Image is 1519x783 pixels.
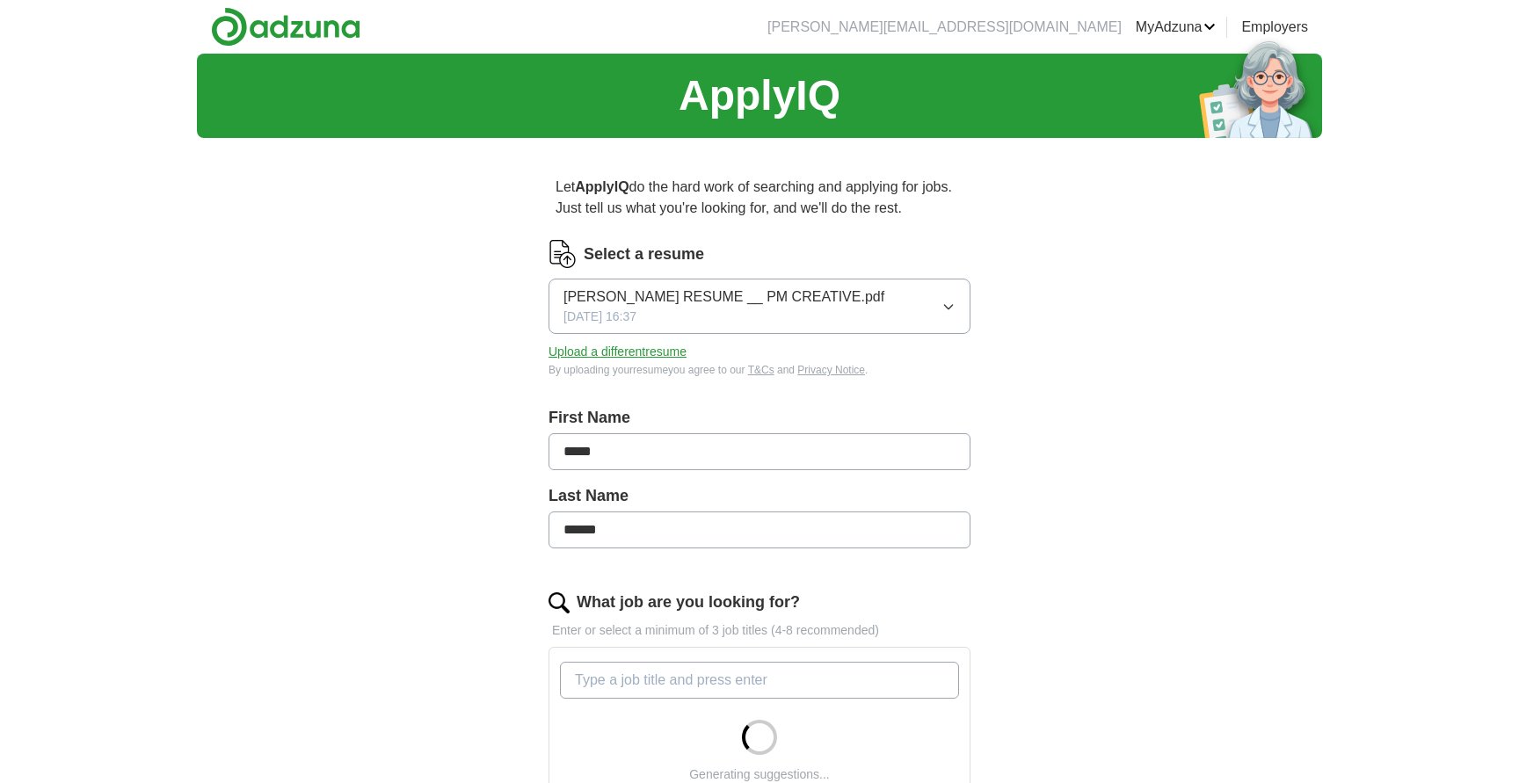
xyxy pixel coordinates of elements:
[549,362,970,378] div: By uploading your resume you agree to our and .
[549,592,570,613] img: search.png
[575,179,629,194] strong: ApplyIQ
[797,364,865,376] a: Privacy Notice
[584,243,704,266] label: Select a resume
[549,343,687,361] button: Upload a differentresume
[1241,17,1308,38] a: Employers
[748,364,774,376] a: T&Cs
[549,484,970,508] label: Last Name
[560,662,959,699] input: Type a job title and press enter
[549,621,970,640] p: Enter or select a minimum of 3 job titles (4-8 recommended)
[549,279,970,334] button: [PERSON_NAME] RESUME __ PM CREATIVE.pdf[DATE] 16:37
[549,170,970,226] p: Let do the hard work of searching and applying for jobs. Just tell us what you're looking for, an...
[563,286,884,308] span: [PERSON_NAME] RESUME __ PM CREATIVE.pdf
[549,240,577,268] img: CV Icon
[211,7,360,47] img: Adzuna logo
[577,591,800,614] label: What job are you looking for?
[767,17,1122,38] li: [PERSON_NAME][EMAIL_ADDRESS][DOMAIN_NAME]
[1136,17,1217,38] a: MyAdzuna
[563,308,636,326] span: [DATE] 16:37
[679,64,840,127] h1: ApplyIQ
[549,406,970,430] label: First Name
